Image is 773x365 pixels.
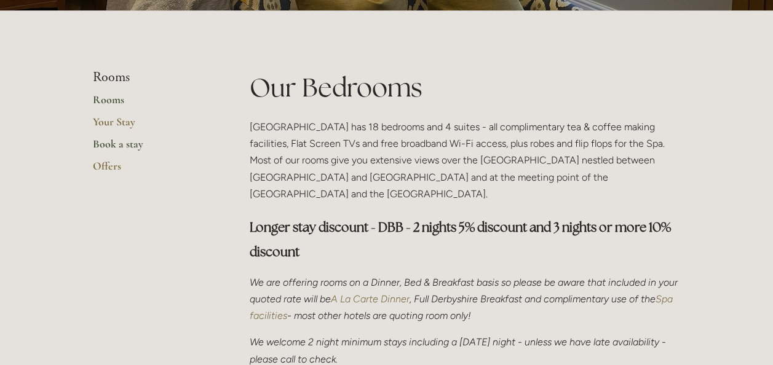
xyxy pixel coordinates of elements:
em: , Full Derbyshire Breakfast and complimentary use of the [410,293,656,305]
em: We are offering rooms on a Dinner, Bed & Breakfast basis so please be aware that included in your... [250,277,680,305]
a: Your Stay [93,115,210,137]
em: We welcome 2 night minimum stays including a [DATE] night - unless we have late availability - pl... [250,336,668,364]
em: - most other hotels are quoting room only! [287,310,471,321]
a: Book a stay [93,137,210,159]
h1: Our Bedrooms [250,69,681,106]
li: Rooms [93,69,210,85]
strong: Longer stay discount - DBB - 2 nights 5% discount and 3 nights or more 10% discount [250,219,673,260]
a: A La Carte Dinner [331,293,410,305]
a: Offers [93,159,210,181]
a: Rooms [93,93,210,115]
p: [GEOGRAPHIC_DATA] has 18 bedrooms and 4 suites - all complimentary tea & coffee making facilities... [250,119,681,202]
